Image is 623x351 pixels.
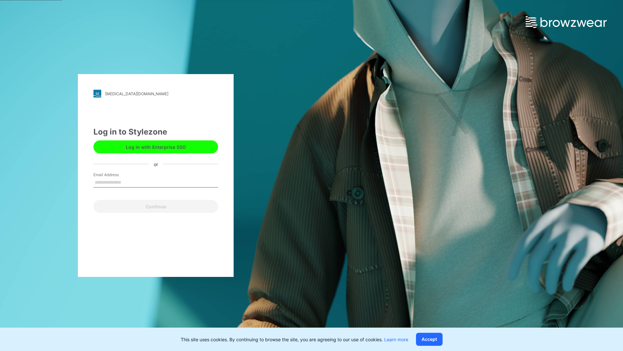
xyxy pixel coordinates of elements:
[149,161,163,167] div: or
[93,172,139,178] label: Email Address
[93,90,218,97] a: [MEDICAL_DATA][DOMAIN_NAME]
[105,91,168,96] div: [MEDICAL_DATA][DOMAIN_NAME]
[181,336,408,343] p: This site uses cookies. By continuing to browse the site, you are agreeing to our use of cookies.
[93,126,218,138] div: Log in to Stylezone
[384,337,408,342] a: Learn more
[416,333,443,346] button: Accept
[93,90,101,97] img: stylezone-logo.562084cfcfab977791bfbf7441f1a819.svg
[93,140,218,153] button: Log in with Enterprise SSO
[526,16,607,28] img: browzwear-logo.e42bd6dac1945053ebaf764b6aa21510.svg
